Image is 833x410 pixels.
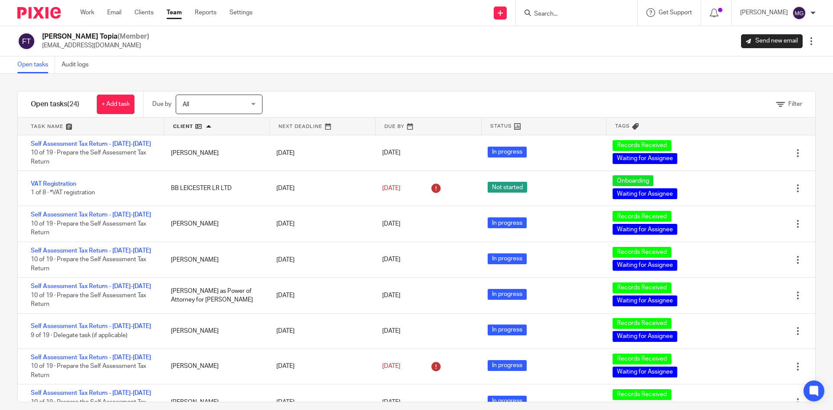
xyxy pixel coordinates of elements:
[533,10,611,18] input: Search
[31,332,128,338] span: 9 of 19 · Delegate task (if applicable)
[268,322,373,340] div: [DATE]
[97,95,134,114] a: + Add task
[613,140,671,151] span: Records Received
[613,153,677,164] span: Waiting for Assignee
[17,32,36,50] img: svg%3E
[613,282,671,293] span: Records Received
[613,295,677,306] span: Waiting for Assignee
[740,8,788,17] p: [PERSON_NAME]
[382,257,400,263] span: [DATE]
[488,182,527,193] span: Not started
[31,292,146,308] span: 10 of 19 · Prepare the Self Assessment Tax Return
[31,141,151,147] a: Self Assessment Tax Return - [DATE]-[DATE]
[67,101,79,108] span: (24)
[31,354,151,361] a: Self Assessment Tax Return - [DATE]-[DATE]
[382,150,400,156] span: [DATE]
[613,188,677,199] span: Waiting for Assignee
[382,221,400,227] span: [DATE]
[268,144,373,162] div: [DATE]
[31,190,95,196] span: 1 of 8 · *VAT registration
[613,260,677,271] span: Waiting for Assignee
[613,224,677,235] span: Waiting for Assignee
[659,10,692,16] span: Get Support
[615,122,630,130] span: Tags
[792,6,806,20] img: svg%3E
[152,100,171,108] p: Due by
[118,33,149,40] span: (Member)
[488,217,527,228] span: In progress
[62,56,95,73] a: Audit logs
[107,8,121,17] a: Email
[162,180,268,197] div: BB LEICESTER LR LTD
[382,292,400,298] span: [DATE]
[382,185,400,191] span: [DATE]
[268,287,373,304] div: [DATE]
[613,175,653,186] span: Onboarding
[613,367,677,377] span: Waiting for Assignee
[613,318,671,329] span: Records Received
[162,251,268,269] div: [PERSON_NAME]
[31,150,146,165] span: 10 of 19 · Prepare the Self Assessment Tax Return
[741,34,803,48] a: Send new email
[134,8,154,17] a: Clients
[488,325,527,335] span: In progress
[183,102,189,108] span: All
[613,354,671,364] span: Records Received
[31,390,151,396] a: Self Assessment Tax Return - [DATE]-[DATE]
[613,211,671,222] span: Records Received
[162,358,268,375] div: [PERSON_NAME]
[31,248,151,254] a: Self Assessment Tax Return - [DATE]-[DATE]
[31,323,151,329] a: Self Assessment Tax Return - [DATE]-[DATE]
[31,363,146,378] span: 10 of 19 · Prepare the Self Assessment Tax Return
[488,253,527,264] span: In progress
[268,180,373,197] div: [DATE]
[488,396,527,407] span: In progress
[17,56,55,73] a: Open tasks
[31,181,76,187] a: VAT Registration
[80,8,94,17] a: Work
[42,41,149,50] p: [EMAIL_ADDRESS][DOMAIN_NAME]
[42,32,149,41] h2: [PERSON_NAME] Topia
[268,251,373,269] div: [DATE]
[162,322,268,340] div: [PERSON_NAME]
[613,247,671,258] span: Records Received
[490,122,512,130] span: Status
[788,101,802,107] span: Filter
[31,257,146,272] span: 10 of 19 · Prepare the Self Assessment Tax Return
[162,144,268,162] div: [PERSON_NAME]
[167,8,182,17] a: Team
[31,221,146,236] span: 10 of 19 · Prepare the Self Assessment Tax Return
[382,399,400,405] span: [DATE]
[613,389,671,400] span: Records Received
[17,7,61,19] img: Pixie
[230,8,253,17] a: Settings
[488,147,527,157] span: In progress
[382,328,400,334] span: [DATE]
[195,8,216,17] a: Reports
[31,283,151,289] a: Self Assessment Tax Return - [DATE]-[DATE]
[382,363,400,369] span: [DATE]
[488,360,527,371] span: In progress
[268,358,373,375] div: [DATE]
[162,282,268,309] div: [PERSON_NAME] as Power of Attorney for [PERSON_NAME]
[613,331,677,342] span: Waiting for Assignee
[162,215,268,233] div: [PERSON_NAME]
[268,215,373,233] div: [DATE]
[488,289,527,300] span: In progress
[31,100,79,109] h1: Open tasks
[31,212,151,218] a: Self Assessment Tax Return - [DATE]-[DATE]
